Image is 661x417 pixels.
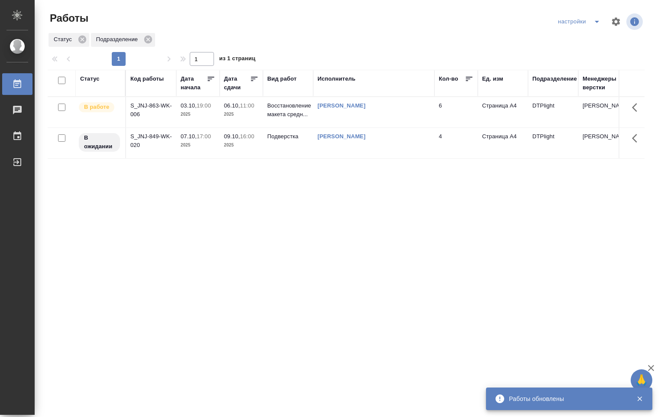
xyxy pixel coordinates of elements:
button: Закрыть [631,395,648,403]
p: 17:00 [197,133,211,140]
div: Дата сдачи [224,75,250,92]
button: 🙏 [631,369,652,391]
p: 2025 [224,141,259,150]
p: Восстановление макета средн... [267,101,309,119]
div: Кол-во [439,75,458,83]
td: DTPlight [528,97,578,127]
p: 03.10, [181,102,197,109]
p: Подверстка [267,132,309,141]
button: Здесь прячутся важные кнопки [627,128,648,149]
p: [PERSON_NAME] [583,132,624,141]
div: Подразделение [91,33,155,47]
p: 11:00 [240,102,254,109]
p: [PERSON_NAME] [583,101,624,110]
div: Исполнитель назначен, приступать к работе пока рано [78,132,121,153]
div: Код работы [130,75,164,83]
span: Работы [48,11,88,25]
div: Работы обновлены [509,394,623,403]
td: S_JNJ-863-WK-006 [126,97,176,127]
span: из 1 страниц [219,53,256,66]
p: 07.10, [181,133,197,140]
p: 09.10, [224,133,240,140]
p: Подразделение [96,35,141,44]
span: 🙏 [634,371,649,389]
p: В работе [84,103,109,111]
p: 2025 [224,110,259,119]
td: 6 [434,97,478,127]
p: 06.10, [224,102,240,109]
p: Статус [54,35,75,44]
td: 4 [434,128,478,158]
div: split button [556,15,606,29]
p: 19:00 [197,102,211,109]
div: Подразделение [532,75,577,83]
div: Вид работ [267,75,297,83]
span: Посмотреть информацию [626,13,645,30]
td: Страница А4 [478,97,528,127]
button: Здесь прячутся важные кнопки [627,97,648,118]
td: Страница А4 [478,128,528,158]
a: [PERSON_NAME] [318,133,366,140]
div: Статус [80,75,100,83]
a: [PERSON_NAME] [318,102,366,109]
p: 16:00 [240,133,254,140]
p: В ожидании [84,134,115,151]
p: 2025 [181,141,215,150]
div: Менеджеры верстки [583,75,624,92]
div: Исполнитель [318,75,356,83]
span: Настроить таблицу [606,11,626,32]
div: Статус [49,33,89,47]
td: S_JNJ-849-WK-020 [126,128,176,158]
div: Ед. изм [482,75,503,83]
td: DTPlight [528,128,578,158]
div: Дата начала [181,75,207,92]
div: Исполнитель выполняет работу [78,101,121,113]
p: 2025 [181,110,215,119]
